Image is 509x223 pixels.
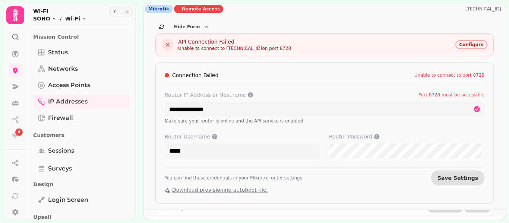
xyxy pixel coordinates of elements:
span: Login screen [48,195,88,204]
span: Firewall [48,114,73,122]
label: Router IP Address or Hostname [165,91,484,99]
div: Unable to connect to [TECHNICAL_ID] on port 8728 [178,45,291,51]
button: Save Settings [431,171,484,185]
h2: Wi-Fi [33,7,86,15]
span: Port 8728 must be accessible [418,92,484,98]
span: Connection Failed [172,71,218,79]
span: Download provisioning autoboot file. [172,187,268,193]
a: Access Points [33,78,130,93]
label: Router Password [329,133,484,140]
button: SOHO [33,15,56,22]
button: Configure [455,40,487,49]
span: Sessions [48,146,74,155]
a: Status [33,45,130,60]
span: Remote Access [182,6,220,12]
nav: breadcrumb [33,15,86,22]
span: Surveys [48,164,72,173]
span: Networks [48,64,78,73]
span: 4 [18,130,20,135]
p: [TECHNICAL_ID] [465,6,504,12]
a: Download provisioning autoboot file. [165,187,268,193]
span: Access Points [48,81,90,90]
span: Next [467,206,479,210]
p: Mission Control [33,30,130,44]
label: Router Username [165,133,320,140]
span: Configure [459,42,484,47]
a: IP Addresses [33,94,130,109]
a: 4 [8,128,23,143]
a: Login screen [33,192,130,207]
a: Networks [33,61,130,76]
div: Mikrotik [145,5,173,13]
div: API Connection Failed [178,38,291,45]
div: You can find these credentials in your Mikrotik router settings [165,175,302,181]
a: Sessions [33,143,130,158]
span: Hide Form [174,25,200,29]
span: Previous [438,206,460,210]
span: SOHO [33,15,50,22]
p: Customers [33,128,130,142]
div: Unable to connect to port 8728 [414,72,484,78]
span: IP Addresses [48,97,88,106]
a: Firewall [33,111,130,125]
p: Design [33,178,130,191]
p: Make sure your router is online and the API service is enabled [165,118,484,124]
a: Surveys [33,161,130,176]
button: Wi-Fi [65,15,86,22]
span: Status [48,48,68,57]
span: Save Settings [437,175,478,181]
button: Hide Form [171,22,212,31]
